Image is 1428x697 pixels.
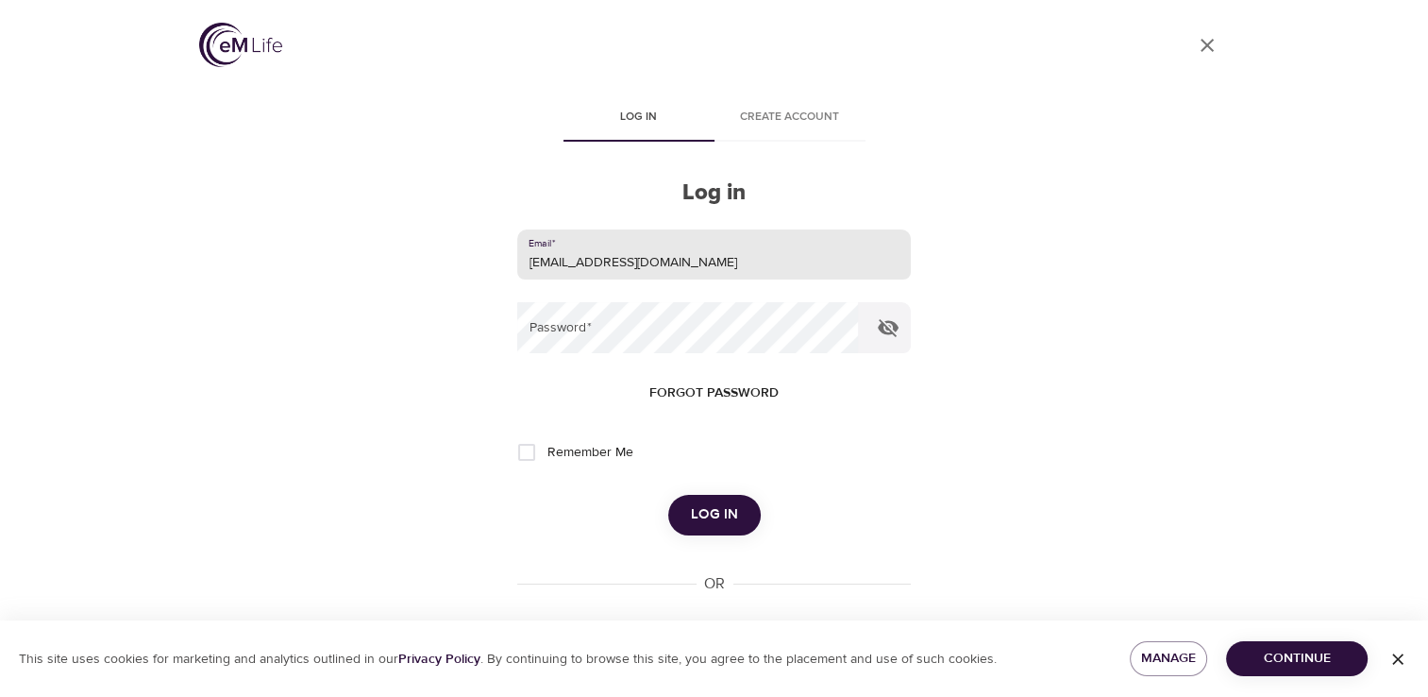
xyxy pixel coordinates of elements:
[1241,647,1352,671] span: Continue
[642,376,786,411] button: Forgot password
[199,23,282,67] img: logo
[668,495,761,535] button: Log in
[517,179,910,207] h2: Log in
[726,108,854,127] span: Create account
[1145,647,1193,671] span: Manage
[575,108,703,127] span: Log in
[697,573,732,595] div: OR
[517,96,910,142] div: disabled tabs example
[1130,641,1208,676] button: Manage
[546,443,632,463] span: Remember Me
[691,502,738,527] span: Log in
[398,651,480,668] a: Privacy Policy
[1184,23,1230,68] a: close
[649,382,779,405] span: Forgot password
[1226,641,1368,676] button: Continue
